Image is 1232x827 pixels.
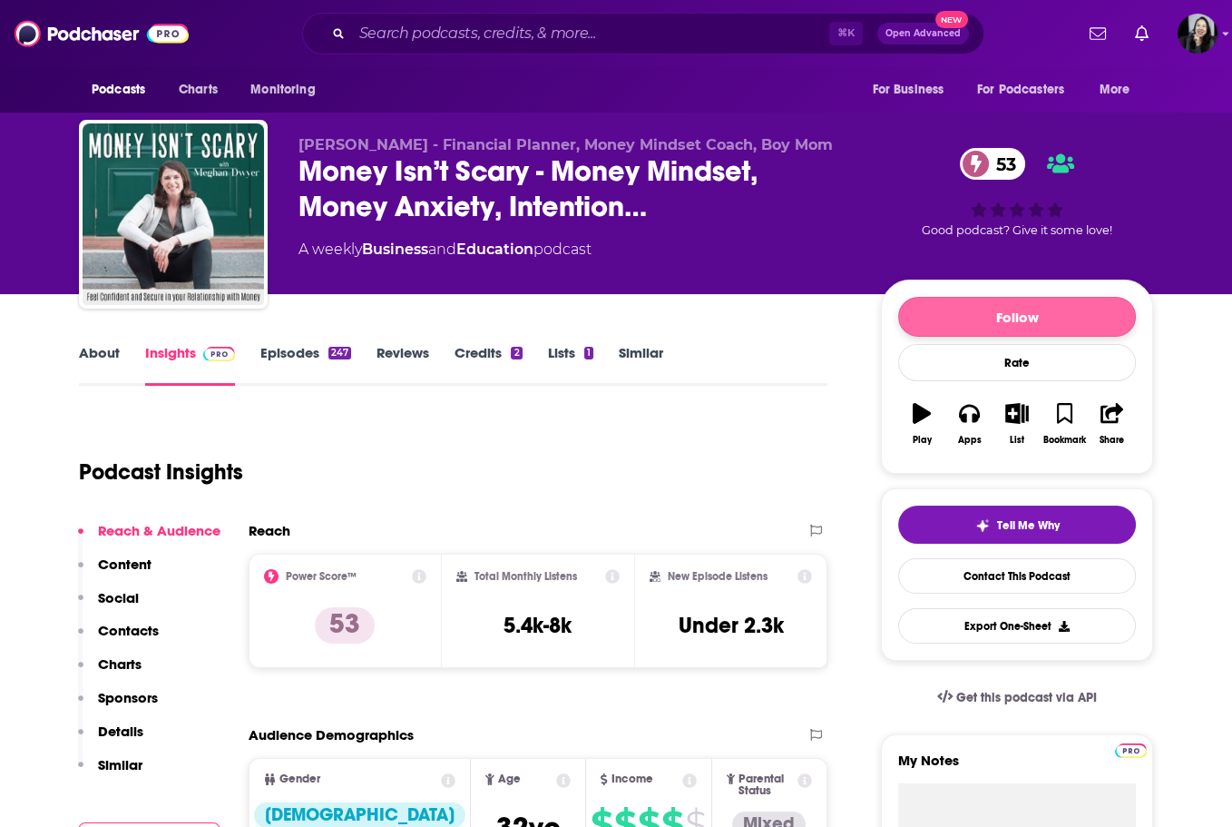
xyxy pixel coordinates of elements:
[960,148,1025,180] a: 53
[1178,14,1217,54] button: Show profile menu
[885,29,961,38] span: Open Advanced
[474,570,577,583] h2: Total Monthly Listens
[975,518,990,533] img: tell me why sparkle
[997,518,1060,533] span: Tell Me Why
[78,689,158,723] button: Sponsors
[898,752,1136,783] label: My Notes
[504,612,572,639] h3: 5.4k-8k
[179,77,218,103] span: Charts
[738,773,794,797] span: Parental Status
[79,458,243,486] h1: Podcast Insights
[1115,743,1147,758] img: Podchaser Pro
[315,607,375,644] p: 53
[98,689,158,706] p: Sponsors
[1043,435,1086,446] div: Bookmark
[456,241,533,258] a: Education
[98,589,139,606] p: Social
[83,123,264,305] img: Money Isn’t Scary - Money Mindset, Money Anxiety, Intentional Spending, Saving Money, Money Manag...
[260,344,351,386] a: Episodes247
[877,23,969,44] button: Open AdvancedNew
[78,622,159,655] button: Contacts
[1115,741,1147,758] a: Pro website
[898,297,1136,337] button: Follow
[78,589,139,623] button: Social
[923,675,1111,720] a: Get this podcast via API
[829,22,863,45] span: ⌘ K
[302,13,984,54] div: Search podcasts, credits, & more...
[78,655,142,689] button: Charts
[956,690,1097,705] span: Get this podcast via API
[352,19,829,48] input: Search podcasts, credits, & more...
[98,622,159,639] p: Contacts
[1178,14,1217,54] span: Logged in as marypoffenroth
[965,73,1090,107] button: open menu
[78,556,152,589] button: Content
[1087,73,1153,107] button: open menu
[1128,18,1156,49] a: Show notifications dropdown
[898,608,1136,644] button: Export One-Sheet
[98,756,142,773] p: Similar
[859,73,966,107] button: open menu
[298,239,592,261] div: A weekly podcast
[238,73,338,107] button: open menu
[1178,14,1217,54] img: User Profile
[249,522,290,539] h2: Reach
[1100,435,1124,446] div: Share
[898,506,1136,544] button: tell me why sparkleTell Me Why
[1010,435,1024,446] div: List
[279,773,320,785] span: Gender
[145,344,235,386] a: InsightsPodchaser Pro
[376,344,429,386] a: Reviews
[584,347,593,359] div: 1
[881,136,1153,249] div: 53Good podcast? Give it some love!
[249,726,414,743] h2: Audience Demographics
[872,77,944,103] span: For Business
[286,570,357,583] h2: Power Score™
[619,344,663,386] a: Similar
[922,223,1112,237] span: Good podcast? Give it some love!
[913,435,932,446] div: Play
[898,344,1136,381] div: Rate
[498,773,521,785] span: Age
[328,347,351,359] div: 247
[203,347,235,361] img: Podchaser Pro
[79,344,120,386] a: About
[250,77,315,103] span: Monitoring
[455,344,522,386] a: Credits2
[1089,391,1136,457] button: Share
[945,391,992,457] button: Apps
[668,570,768,583] h2: New Episode Listens
[98,655,142,673] p: Charts
[611,773,653,785] span: Income
[977,77,1064,103] span: For Podcasters
[1082,18,1113,49] a: Show notifications dropdown
[78,756,142,790] button: Similar
[428,241,456,258] span: and
[78,723,143,756] button: Details
[362,241,428,258] a: Business
[548,344,593,386] a: Lists1
[1041,391,1088,457] button: Bookmark
[298,136,833,153] span: [PERSON_NAME] - Financial Planner, Money Mindset Coach, Boy Mom
[898,558,1136,594] a: Contact This Podcast
[92,77,145,103] span: Podcasts
[98,522,220,539] p: Reach & Audience
[511,347,522,359] div: 2
[679,612,784,639] h3: Under 2.3k
[98,723,143,740] p: Details
[78,522,220,556] button: Reach & Audience
[993,391,1041,457] button: List
[898,391,945,457] button: Play
[935,11,968,28] span: New
[978,148,1025,180] span: 53
[167,73,229,107] a: Charts
[79,73,169,107] button: open menu
[98,556,152,573] p: Content
[958,435,982,446] div: Apps
[15,16,189,51] img: Podchaser - Follow, Share and Rate Podcasts
[1100,77,1130,103] span: More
